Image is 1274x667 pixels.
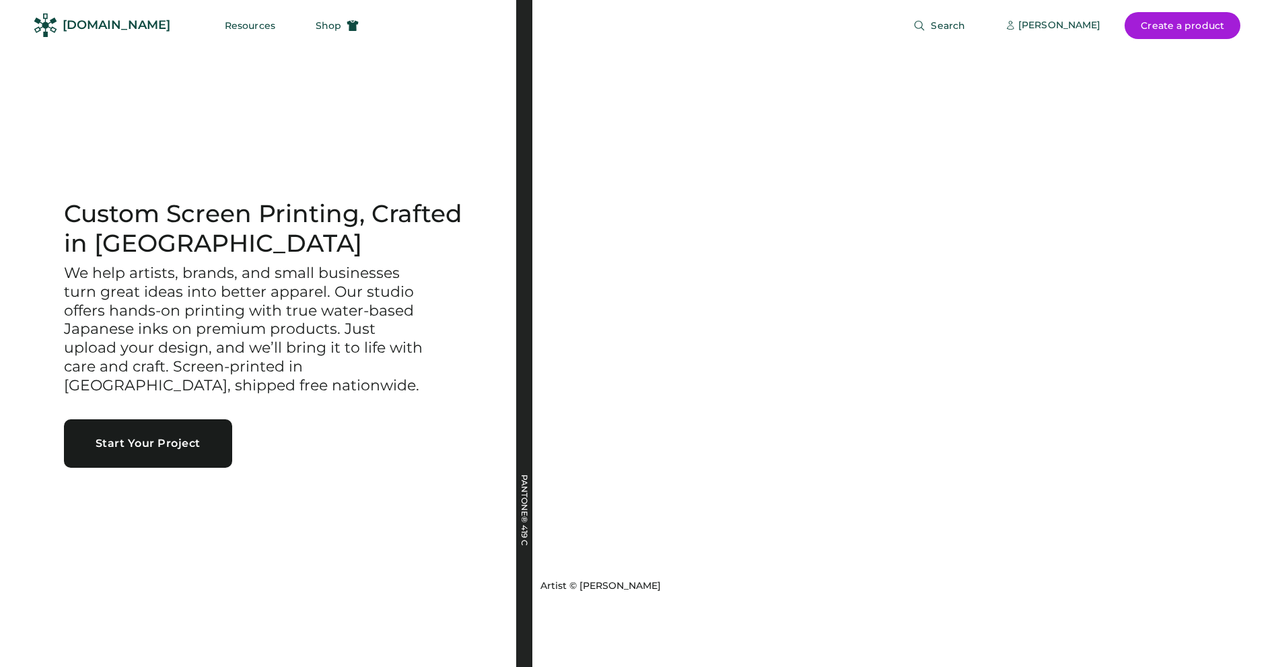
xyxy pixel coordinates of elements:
div: Artist © [PERSON_NAME] [540,580,661,593]
img: Rendered Logo - Screens [34,13,57,37]
h1: Custom Screen Printing, Crafted in [GEOGRAPHIC_DATA] [64,199,484,258]
div: [PERSON_NAME] [1018,19,1100,32]
div: PANTONE® 419 C [520,475,528,609]
button: Shop [299,12,375,39]
button: Create a product [1125,12,1240,39]
span: Shop [316,21,341,30]
button: Resources [209,12,291,39]
button: Start Your Project [64,419,232,468]
span: Search [931,21,965,30]
h3: We help artists, brands, and small businesses turn great ideas into better apparel. Our studio of... [64,264,427,396]
a: Artist © [PERSON_NAME] [535,574,661,593]
button: Search [897,12,981,39]
div: [DOMAIN_NAME] [63,17,170,34]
